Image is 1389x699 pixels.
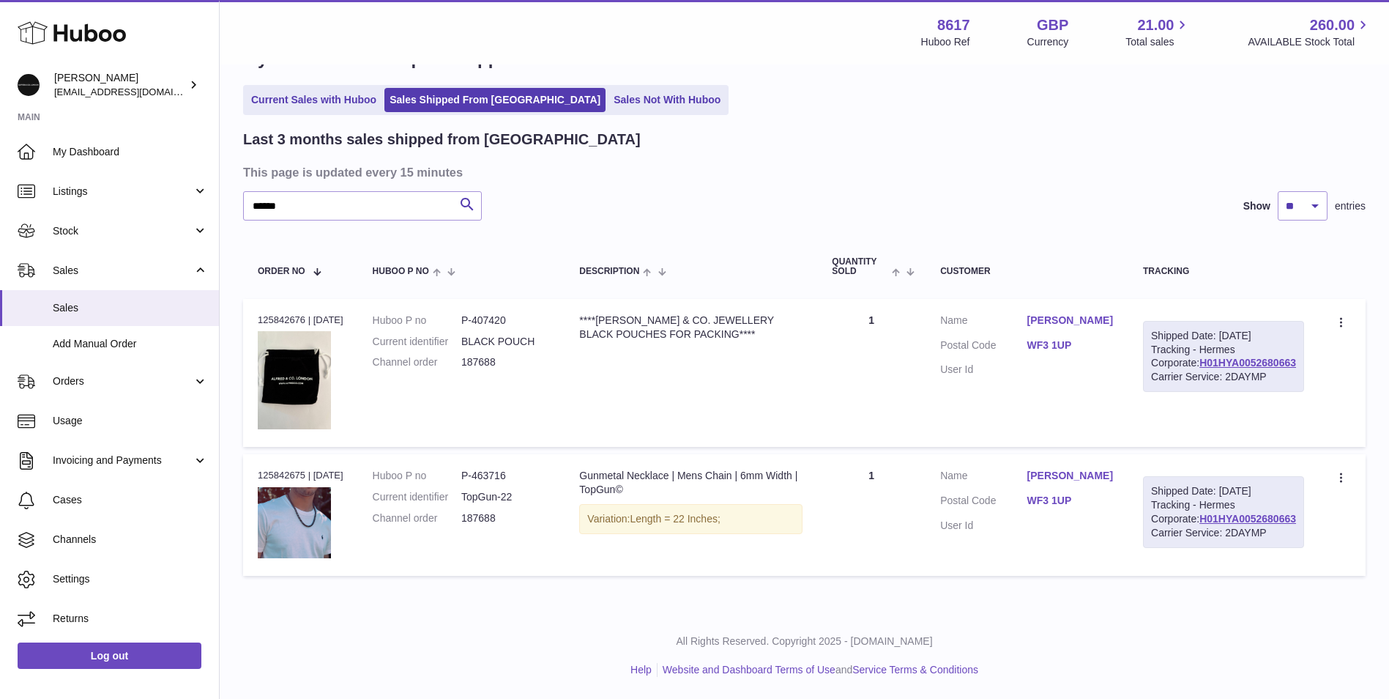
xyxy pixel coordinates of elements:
div: Tracking - Hermes Corporate: [1143,321,1304,393]
span: AVAILABLE Stock Total [1248,35,1371,49]
a: Current Sales with Huboo [246,88,381,112]
a: Log out [18,643,201,669]
span: Order No [258,267,305,276]
span: 21.00 [1137,15,1174,35]
span: [EMAIL_ADDRESS][DOMAIN_NAME] [54,86,215,97]
p: All Rights Reserved. Copyright 2025 - [DOMAIN_NAME] [231,635,1377,648]
dt: Name [940,314,1027,331]
dt: Channel order [373,355,461,369]
strong: GBP [1037,15,1068,35]
span: Huboo P no [373,267,429,276]
img: TopGun-copy-scaled.jpg [258,487,331,558]
div: Tracking - Hermes Corporate: [1143,476,1304,548]
span: Sales [53,264,193,278]
a: Help [630,664,652,676]
span: Orders [53,374,193,388]
span: Sales [53,301,208,315]
div: Carrier Service: 2DAYMP [1151,526,1296,540]
div: 125842675 | [DATE] [258,469,343,482]
dt: User Id [940,519,1027,533]
a: [PERSON_NAME] [1027,469,1114,483]
span: Length = 22 Inches; [630,513,720,525]
strong: 8617 [937,15,970,35]
a: Website and Dashboard Terms of Use [663,664,835,676]
dt: User Id [940,363,1027,377]
dt: Name [940,469,1027,487]
a: H01HYA0052680663 [1199,357,1296,369]
dt: Channel order [373,511,461,525]
dt: Postal Code [940,494,1027,511]
dt: Huboo P no [373,314,461,328]
div: 125842676 | [DATE] [258,314,343,327]
h2: Last 3 months sales shipped from [GEOGRAPHIC_DATA] [243,130,641,149]
label: Show [1243,199,1270,213]
span: Total sales [1125,35,1191,49]
span: Invoicing and Payments [53,454,193,467]
span: Quantity Sold [832,257,888,276]
a: 260.00 AVAILABLE Stock Total [1248,15,1371,49]
dt: Current identifier [373,490,461,504]
div: [PERSON_NAME] [54,71,186,99]
span: Listings [53,185,193,199]
img: internalAdmin-8617@internal.huboo.com [18,74,40,96]
dt: Current identifier [373,335,461,349]
a: Sales Not With Huboo [608,88,726,112]
dt: Huboo P no [373,469,461,483]
span: Cases [53,493,208,507]
div: Shipped Date: [DATE] [1151,329,1296,343]
span: Stock [53,224,193,238]
td: 1 [817,299,926,448]
a: WF3 1UP [1027,494,1114,508]
div: ****[PERSON_NAME] & CO. JEWELLERY BLACK POUCHES FOR PACKING**** [579,314,803,341]
span: Channels [53,533,208,547]
span: Add Manual Order [53,337,208,351]
div: Tracking [1143,267,1304,276]
img: 86171736511865.jpg [258,331,331,429]
span: Returns [53,612,208,626]
a: Service Terms & Conditions [852,664,978,676]
dd: P-463716 [461,469,550,483]
dd: 187688 [461,355,550,369]
span: Description [579,267,639,276]
dt: Postal Code [940,339,1027,356]
li: and [658,663,978,677]
div: Huboo Ref [921,35,970,49]
div: Currency [1027,35,1069,49]
a: Sales Shipped From [GEOGRAPHIC_DATA] [384,88,606,112]
div: Customer [940,267,1114,276]
dd: P-407420 [461,314,550,328]
span: My Dashboard [53,145,208,159]
dd: 187688 [461,511,550,525]
div: Carrier Service: 2DAYMP [1151,370,1296,384]
div: Shipped Date: [DATE] [1151,484,1296,498]
a: WF3 1UP [1027,339,1114,352]
a: 21.00 Total sales [1125,15,1191,49]
dd: TopGun-22 [461,490,550,504]
a: [PERSON_NAME] [1027,314,1114,328]
h3: This page is updated every 15 minutes [243,164,1362,180]
div: Gunmetal Necklace | Mens Chain | 6mm Width | TopGun© [579,469,803,497]
span: entries [1335,199,1366,213]
a: H01HYA0052680663 [1199,513,1296,525]
span: 260.00 [1310,15,1355,35]
div: Variation: [579,504,803,534]
span: Usage [53,414,208,428]
td: 1 [817,454,926,576]
span: Settings [53,572,208,586]
dd: BLACK POUCH [461,335,550,349]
